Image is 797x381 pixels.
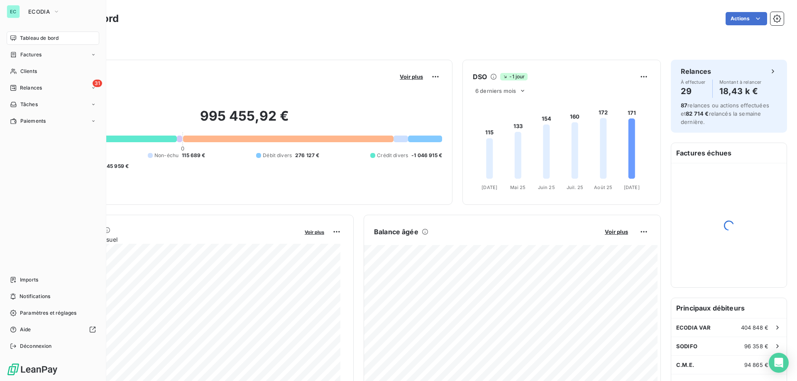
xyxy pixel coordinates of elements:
[681,85,706,98] h4: 29
[295,152,319,159] span: 276 127 €
[400,73,423,80] span: Voir plus
[744,343,768,349] span: 96 358 €
[411,152,442,159] span: -1 046 915 €
[47,235,299,244] span: Chiffre d'affaires mensuel
[374,227,418,237] h6: Balance âgée
[473,72,487,82] h6: DSO
[686,110,709,117] span: 82 714 €
[154,152,178,159] span: Non-échu
[20,84,42,92] span: Relances
[769,353,789,373] div: Open Intercom Messenger
[719,85,762,98] h4: 18,43 k €
[7,5,20,18] div: EC
[482,184,497,190] tspan: [DATE]
[676,343,697,349] span: SODIFO
[671,298,787,318] h6: Principaux débiteurs
[20,34,59,42] span: Tableau de bord
[624,184,640,190] tspan: [DATE]
[20,101,38,108] span: Tâches
[7,323,99,336] a: Aide
[475,87,516,94] span: 6 derniers mois
[20,117,46,125] span: Paiements
[302,228,327,235] button: Voir plus
[681,102,769,125] span: relances ou actions effectuées et relancés la semaine dernière.
[500,73,527,80] span: -1 jour
[263,152,292,159] span: Débit divers
[104,163,129,170] span: -45 959 €
[594,184,612,190] tspan: Août 25
[305,229,324,235] span: Voir plus
[20,293,50,300] span: Notifications
[719,80,762,85] span: Montant à relancer
[605,228,628,235] span: Voir plus
[681,102,687,109] span: 87
[20,68,37,75] span: Clients
[47,108,442,133] h2: 995 455,92 €
[726,12,767,25] button: Actions
[7,363,58,376] img: Logo LeanPay
[741,324,768,331] span: 404 848 €
[538,184,555,190] tspan: Juin 25
[510,184,526,190] tspan: Mai 25
[20,309,76,317] span: Paramètres et réglages
[676,362,694,368] span: C.M.E.
[20,276,38,284] span: Imports
[681,66,711,76] h6: Relances
[397,73,425,80] button: Voir plus
[681,80,706,85] span: À effectuer
[671,143,787,163] h6: Factures échues
[181,145,184,152] span: 0
[28,8,50,15] span: ECODIA
[20,342,52,350] span: Déconnexion
[20,51,42,58] span: Factures
[20,326,31,333] span: Aide
[567,184,583,190] tspan: Juil. 25
[676,324,711,331] span: ECODIA VAR
[602,228,631,235] button: Voir plus
[93,80,102,87] span: 31
[377,152,408,159] span: Crédit divers
[182,152,205,159] span: 115 689 €
[744,362,768,368] span: 94 865 €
